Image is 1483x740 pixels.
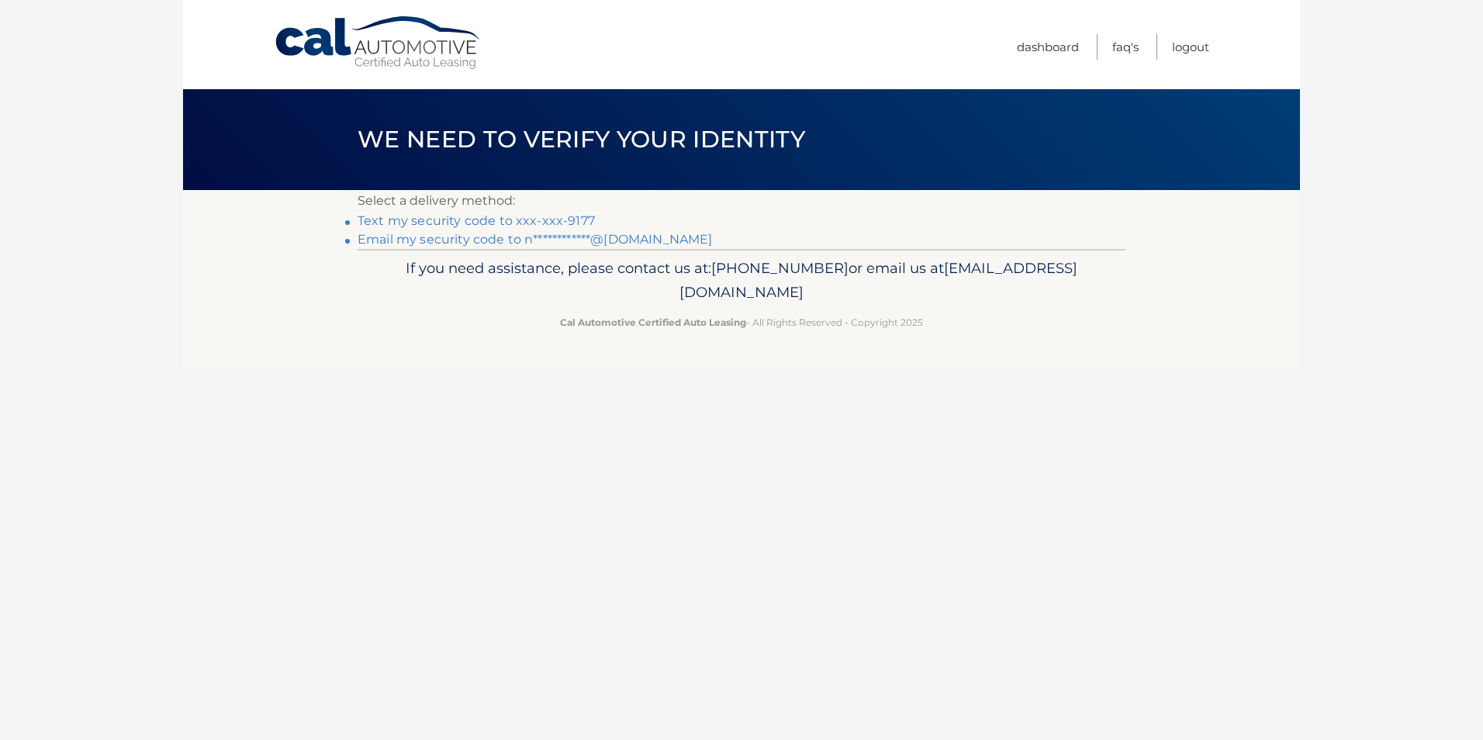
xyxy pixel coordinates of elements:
[1112,34,1139,60] a: FAQ's
[1017,34,1079,60] a: Dashboard
[358,213,595,228] a: Text my security code to xxx-xxx-9177
[1172,34,1209,60] a: Logout
[368,314,1115,330] p: - All Rights Reserved - Copyright 2025
[560,316,746,328] strong: Cal Automotive Certified Auto Leasing
[358,125,805,154] span: We need to verify your identity
[274,16,483,71] a: Cal Automotive
[358,190,1125,212] p: Select a delivery method:
[711,259,849,277] span: [PHONE_NUMBER]
[368,256,1115,306] p: If you need assistance, please contact us at: or email us at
